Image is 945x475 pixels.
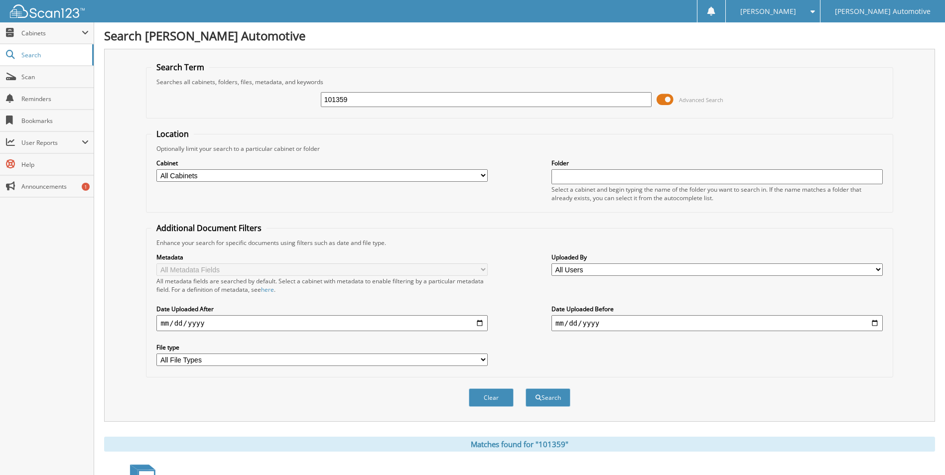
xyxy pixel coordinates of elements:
label: Metadata [156,253,488,261]
span: [PERSON_NAME] [740,8,796,14]
label: File type [156,343,488,352]
div: Select a cabinet and begin typing the name of the folder you want to search in. If the name match... [551,185,883,202]
legend: Additional Document Filters [151,223,267,234]
span: Bookmarks [21,117,89,125]
input: start [156,315,488,331]
button: Clear [469,388,514,407]
a: here [261,285,274,294]
span: Announcements [21,182,89,191]
span: [PERSON_NAME] Automotive [835,8,931,14]
div: All metadata fields are searched by default. Select a cabinet with metadata to enable filtering b... [156,277,488,294]
h1: Search [PERSON_NAME] Automotive [104,27,935,44]
div: Optionally limit your search to a particular cabinet or folder [151,144,887,153]
input: end [551,315,883,331]
label: Date Uploaded After [156,305,488,313]
span: Scan [21,73,89,81]
span: Cabinets [21,29,82,37]
div: Searches all cabinets, folders, files, metadata, and keywords [151,78,887,86]
label: Uploaded By [551,253,883,261]
label: Folder [551,159,883,167]
div: 1 [82,183,90,191]
label: Date Uploaded Before [551,305,883,313]
span: Reminders [21,95,89,103]
div: Enhance your search for specific documents using filters such as date and file type. [151,238,887,247]
span: User Reports [21,138,82,147]
legend: Search Term [151,62,209,73]
span: Search [21,51,87,59]
span: Advanced Search [679,96,723,104]
label: Cabinet [156,159,488,167]
button: Search [526,388,570,407]
legend: Location [151,128,194,139]
div: Matches found for "101359" [104,437,935,452]
img: scan123-logo-white.svg [10,4,85,18]
span: Help [21,160,89,169]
